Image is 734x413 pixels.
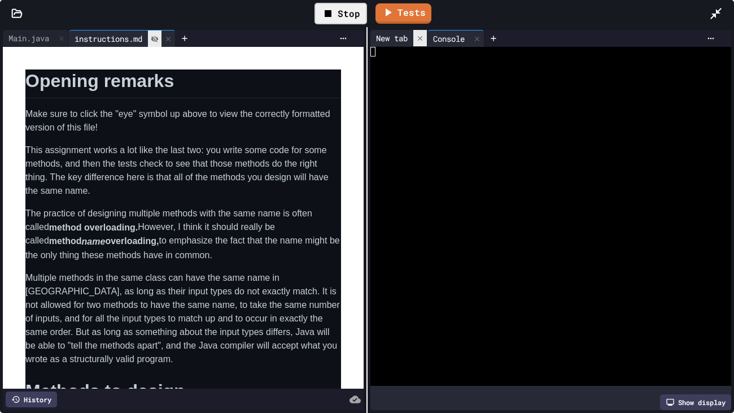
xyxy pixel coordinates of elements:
strong: method overloading, [49,236,159,246]
p: Multiple methods in the same class can have the same name in [GEOGRAPHIC_DATA], as long as their ... [25,271,341,366]
strong: method overloading. [49,222,138,232]
p: This assignment works a lot like the last two: you write some code for some methods, and then the... [25,144,341,198]
p: Make sure to click the "eye" symbol up above to view the correctly formatted version of this file! [25,107,341,134]
h1: Opening remarks [25,69,341,98]
p: The practice of designing multiple methods with the same name is often called However, I think it... [25,207,341,262]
